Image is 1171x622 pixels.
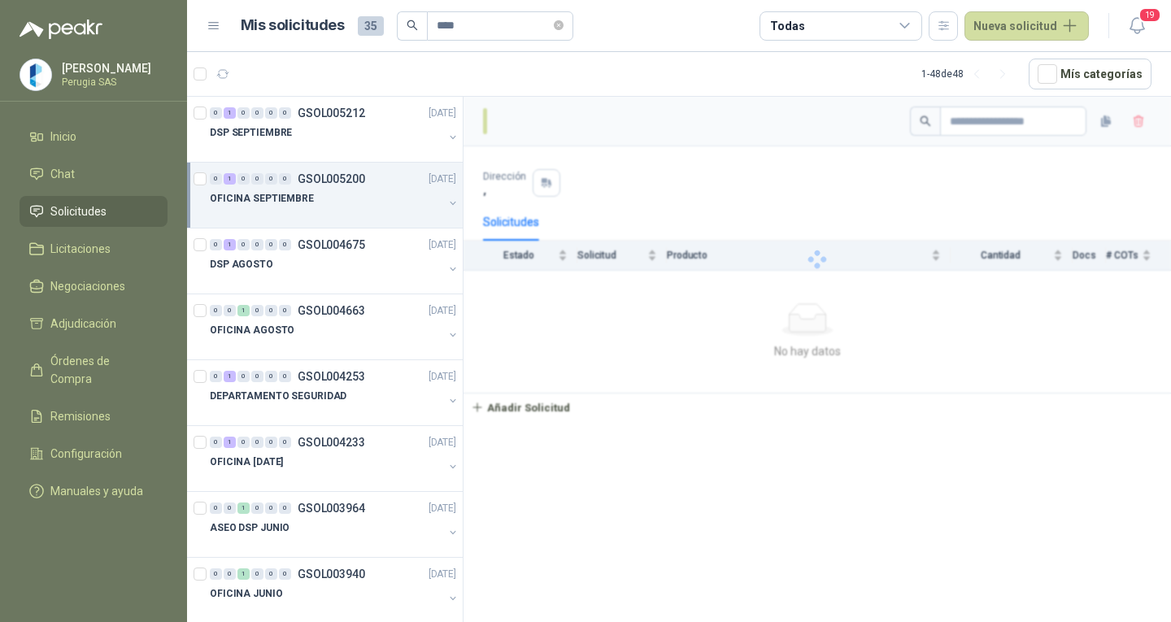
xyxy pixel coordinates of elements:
button: 19 [1122,11,1151,41]
div: 0 [224,305,236,316]
div: 0 [251,568,263,580]
div: 0 [237,371,250,382]
span: close-circle [554,20,564,30]
div: 0 [210,371,222,382]
div: 0 [251,173,263,185]
div: 1 [237,568,250,580]
a: Chat [20,159,168,189]
div: 0 [251,305,263,316]
div: 0 [210,502,222,514]
span: Negociaciones [50,277,125,295]
p: Perugia SAS [62,77,163,87]
img: Logo peakr [20,20,102,39]
div: 0 [210,437,222,448]
span: Adjudicación [50,315,116,333]
p: [DATE] [429,303,456,319]
p: [DATE] [429,435,456,450]
p: OFICINA [DATE] [210,455,283,470]
span: 35 [358,16,384,36]
span: Manuales y ayuda [50,482,143,500]
p: [DATE] [429,172,456,187]
div: 0 [210,107,222,119]
div: 0 [237,437,250,448]
div: 0 [210,568,222,580]
div: 0 [279,305,291,316]
h1: Mis solicitudes [241,14,345,37]
div: 0 [210,239,222,250]
p: GSOL005200 [298,173,365,185]
div: 0 [265,305,277,316]
a: Negociaciones [20,271,168,302]
div: 0 [279,173,291,185]
div: Todas [770,17,804,35]
div: 0 [237,239,250,250]
a: Licitaciones [20,233,168,264]
div: 0 [279,371,291,382]
span: Configuración [50,445,122,463]
p: [DATE] [429,369,456,385]
a: Adjudicación [20,308,168,339]
p: [DATE] [429,567,456,582]
p: DSP AGOSTO [210,257,273,272]
p: [DATE] [429,501,456,516]
span: Órdenes de Compra [50,352,152,388]
a: Órdenes de Compra [20,346,168,394]
span: Licitaciones [50,240,111,258]
span: 19 [1138,7,1161,23]
p: DSP SEPTIEMBRE [210,125,292,141]
div: 0 [279,568,291,580]
p: ASEO DSP JUNIO [210,520,289,536]
p: GSOL004675 [298,239,365,250]
div: 0 [265,173,277,185]
a: 0 0 1 0 0 0 GSOL004663[DATE] OFICINA AGOSTO [210,301,459,353]
div: 1 [224,173,236,185]
a: 0 1 0 0 0 0 GSOL005212[DATE] DSP SEPTIEMBRE [210,103,459,155]
a: 0 1 0 0 0 0 GSOL004233[DATE] OFICINA [DATE] [210,433,459,485]
div: 0 [279,437,291,448]
div: 0 [279,107,291,119]
p: [PERSON_NAME] [62,63,163,74]
a: Manuales y ayuda [20,476,168,507]
span: close-circle [554,18,564,33]
a: 0 1 0 0 0 0 GSOL004253[DATE] DEPARTAMENTO SEGURIDAD [210,367,459,419]
div: 0 [251,371,263,382]
img: Company Logo [20,59,51,90]
p: OFICINA AGOSTO [210,323,294,338]
p: GSOL005212 [298,107,365,119]
div: 0 [251,239,263,250]
div: 0 [224,502,236,514]
div: 0 [237,173,250,185]
span: Remisiones [50,407,111,425]
div: 1 [237,305,250,316]
div: 1 [237,502,250,514]
div: 0 [251,437,263,448]
div: 1 [224,371,236,382]
p: GSOL004233 [298,437,365,448]
p: GSOL004253 [298,371,365,382]
div: 0 [210,173,222,185]
div: 1 [224,239,236,250]
p: OFICINA SEPTIEMBRE [210,191,314,207]
button: Nueva solicitud [964,11,1089,41]
button: Mís categorías [1029,59,1151,89]
a: Inicio [20,121,168,152]
div: 0 [265,568,277,580]
div: 0 [251,107,263,119]
div: 1 [224,437,236,448]
a: 0 0 1 0 0 0 GSOL003964[DATE] ASEO DSP JUNIO [210,498,459,550]
span: Chat [50,165,75,183]
p: GSOL003940 [298,568,365,580]
p: GSOL003964 [298,502,365,514]
div: 0 [251,502,263,514]
a: 0 0 1 0 0 0 GSOL003940[DATE] OFICINA JUNIO [210,564,459,616]
p: [DATE] [429,237,456,253]
p: DEPARTAMENTO SEGURIDAD [210,389,346,404]
p: GSOL004663 [298,305,365,316]
div: 0 [265,502,277,514]
div: 1 [224,107,236,119]
a: Remisiones [20,401,168,432]
span: Solicitudes [50,202,107,220]
div: 0 [265,239,277,250]
div: 0 [237,107,250,119]
div: 0 [210,305,222,316]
